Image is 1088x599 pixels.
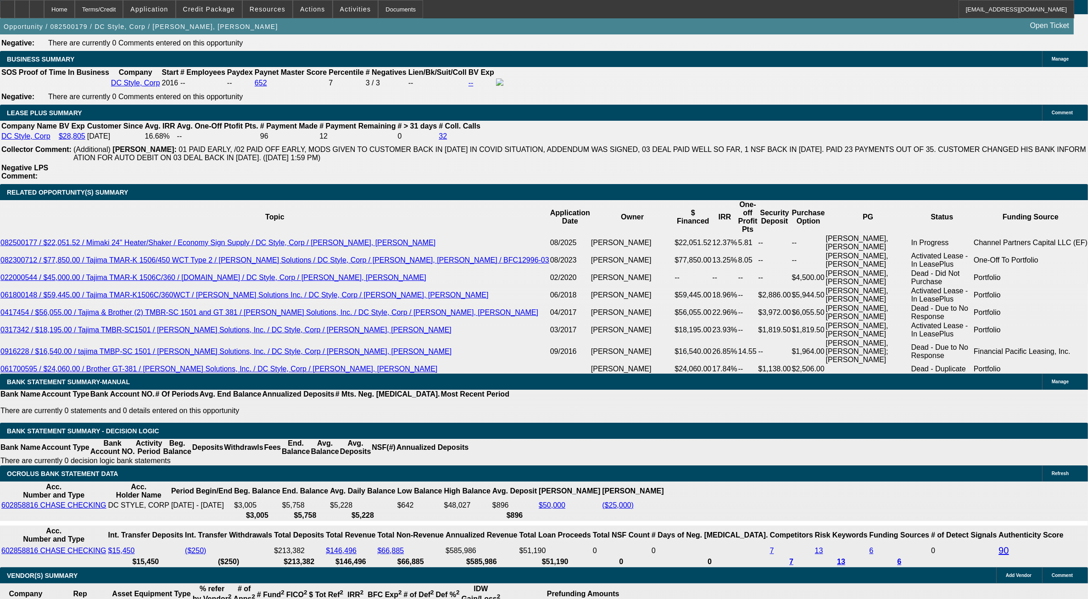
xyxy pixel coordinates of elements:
[329,79,363,87] div: 7
[674,304,712,321] td: $56,055.00
[792,304,826,321] td: $6,055.50
[243,0,292,18] button: Resources
[329,511,396,520] th: $5,228
[712,364,737,374] td: 17.84%
[1,501,106,509] a: 602858816 CHASE CHECKING
[758,200,791,234] th: Security Deposit
[73,146,111,153] span: (Additional)
[87,132,144,141] td: [DATE]
[171,501,233,510] td: [DATE] - [DATE]
[911,321,973,339] td: Activated Lease - In LeasePlus
[108,482,170,500] th: Acc. Holder Name
[547,590,619,598] b: Prefunding Amounts
[48,93,243,101] span: There are currently 0 Comments entered on this opportunity
[973,339,1088,364] td: Financial Pacific Leasing, Inc.
[282,482,329,500] th: End. Balance
[1052,471,1069,476] span: Refresh
[0,407,509,415] p: There are currently 0 statements and 0 details entered on this opportunity
[758,252,791,269] td: --
[792,339,826,364] td: $1,964.00
[591,304,674,321] td: [PERSON_NAME]
[0,347,452,355] a: 0916228 / $16,540.00 / tajima TMBP-SC 1501 / [PERSON_NAME] Solutions, Inc. / DC Style, Corp / [PE...
[592,557,650,566] th: 0
[674,200,712,234] th: $ Financed
[1,39,34,47] b: Negative:
[41,439,90,456] th: Account Type
[869,526,930,544] th: Funding Sources
[674,286,712,304] td: $59,445.00
[602,501,634,509] a: ($25,000)
[177,132,259,141] td: --
[123,0,175,18] button: Application
[591,321,674,339] td: [PERSON_NAME]
[282,501,329,510] td: $5,758
[397,132,438,141] td: 0
[176,0,242,18] button: Credit Package
[250,6,285,13] span: Resources
[135,439,163,456] th: Activity Period
[792,321,826,339] td: $1,819.50
[444,482,491,500] th: High Balance
[826,304,911,321] td: [PERSON_NAME], [PERSON_NAME]
[281,589,284,596] sup: 2
[1,132,50,140] a: DC Style, Corp
[439,132,447,140] a: 32
[300,6,325,13] span: Actions
[397,482,443,500] th: Low Balance
[108,557,184,566] th: $15,450
[539,501,565,509] a: $50,000
[7,189,128,196] span: RELATED OPPORTUNITY(S) SUMMARY
[436,591,460,599] b: Def %
[286,591,307,599] b: FICO
[177,122,258,130] b: Avg. One-Off Ptofit Pts.
[260,132,318,141] td: 96
[651,526,769,544] th: # Days of Neg. [MEDICAL_DATA].
[192,439,224,456] th: Deposits
[273,545,324,556] td: $213,382
[282,511,329,520] th: $5,758
[973,286,1088,304] td: Portfolio
[293,0,332,18] button: Actions
[674,252,712,269] td: $77,850.00
[492,511,537,520] th: $896
[770,526,814,544] th: Competitors
[519,557,591,566] th: $51,190
[439,122,480,130] b: # Coll. Calls
[931,545,997,556] td: 0
[911,234,973,252] td: In Progress
[931,526,997,544] th: # of Detect Signals
[366,68,407,76] b: # Negatives
[264,439,281,456] th: Fees
[340,439,372,456] th: Avg. Deposits
[758,339,791,364] td: --
[234,482,280,500] th: Beg. Balance
[911,200,973,234] th: Status
[492,501,537,510] td: $896
[550,200,591,234] th: Application Date
[826,286,911,304] td: [PERSON_NAME], [PERSON_NAME]
[333,0,378,18] button: Activities
[340,589,343,596] sup: 2
[108,501,170,510] td: DC STYLE, CORP
[325,557,376,566] th: $146,496
[738,304,758,321] td: --
[826,321,911,339] td: [PERSON_NAME], [PERSON_NAME]
[260,122,318,130] b: # Payment Made
[550,321,591,339] td: 03/2017
[73,590,87,598] b: Rep
[255,79,267,87] a: 652
[1,93,34,101] b: Negative:
[712,200,737,234] th: IRR
[184,557,273,566] th: ($250)
[377,526,445,544] th: Total Non-Revenue
[0,274,426,281] a: 022000544 / $45,000.00 / Tajima TMAR-K 1506C/360 / [DOMAIN_NAME] / DC Style, Corp / [PERSON_NAME]...
[223,439,263,456] th: Withdrawls
[180,79,185,87] span: --
[592,526,650,544] th: Sum of the Total NSF Count and Total Overdraft Fee Count from Ocrolus
[550,339,591,364] td: 09/2016
[826,234,911,252] td: [PERSON_NAME], [PERSON_NAME]
[712,304,737,321] td: 22.96%
[870,547,874,554] a: 6
[257,591,285,599] b: # Fund
[183,6,235,13] span: Credit Package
